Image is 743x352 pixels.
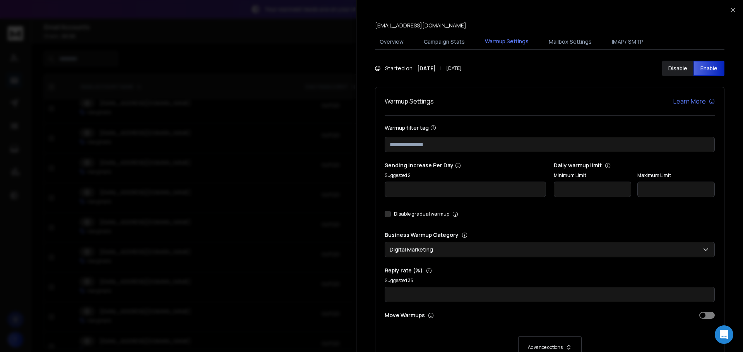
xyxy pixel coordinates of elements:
button: Campaign Stats [419,33,469,50]
span: [DATE] [446,65,462,71]
label: Disable gradual warmup [394,211,449,217]
p: Sending Increase Per Day [385,162,546,169]
h1: Warmup Settings [385,97,434,106]
p: Advance options [528,344,563,350]
button: Warmup Settings [480,33,533,51]
button: Enable [693,61,725,76]
p: Reply rate (%) [385,267,715,274]
p: [EMAIL_ADDRESS][DOMAIN_NAME] [375,22,466,29]
button: Mailbox Settings [544,33,596,50]
a: Learn More [673,97,715,106]
p: Daily warmup limit [554,162,715,169]
p: Suggested 2 [385,172,546,179]
p: Business Warmup Category [385,231,715,239]
label: Warmup filter tag [385,125,715,131]
strong: [DATE] [417,65,436,72]
button: Overview [375,33,408,50]
p: Suggested 35 [385,277,715,284]
div: Started on [375,65,462,72]
label: Minimum Limit [554,172,631,179]
span: | [440,65,442,72]
div: Open Intercom Messenger [715,325,733,344]
button: IMAP/ SMTP [607,33,648,50]
label: Maximum Limit [637,172,715,179]
button: Disable [662,61,693,76]
p: Digital Marketing [390,246,436,253]
button: DisableEnable [662,61,724,76]
p: Move Warmups [385,311,548,319]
